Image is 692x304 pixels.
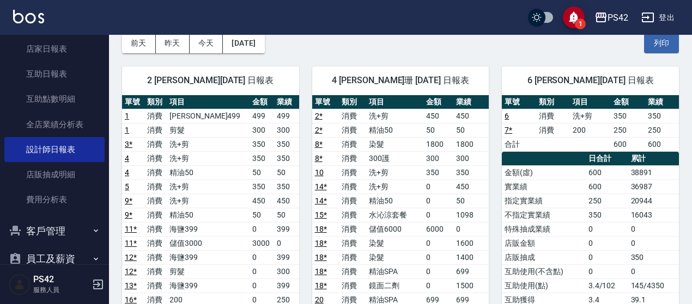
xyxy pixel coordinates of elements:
[502,137,536,151] td: 合計
[4,86,105,111] a: 互助點數明細
[453,95,489,109] th: 業績
[502,208,585,222] td: 不指定實業績
[339,123,366,137] td: 消費
[453,208,489,222] td: 1098
[274,109,299,123] td: 499
[453,278,489,293] td: 1500
[144,123,167,137] td: 消費
[586,194,628,208] td: 250
[366,264,423,278] td: 精油SPA
[250,95,274,109] th: 金額
[423,278,453,293] td: 0
[611,123,645,137] td: 250
[366,250,423,264] td: 染髮
[4,187,105,212] a: 費用分析表
[274,250,299,264] td: 399
[366,179,423,194] td: 洗+剪
[274,222,299,236] td: 399
[628,278,679,293] td: 145/4350
[274,264,299,278] td: 300
[250,151,274,165] td: 350
[339,236,366,250] td: 消費
[608,11,628,24] div: PS42
[453,236,489,250] td: 1600
[4,112,105,137] a: 全店業績分析表
[167,194,250,208] td: 洗+剪
[515,75,666,86] span: 6 [PERSON_NAME][DATE] 日報表
[274,179,299,194] td: 350
[586,179,628,194] td: 600
[453,123,489,137] td: 50
[274,278,299,293] td: 399
[644,33,679,53] button: 列印
[167,179,250,194] td: 洗+剪
[250,109,274,123] td: 499
[536,95,570,109] th: 類別
[611,137,645,151] td: 600
[628,250,679,264] td: 350
[423,250,453,264] td: 0
[250,250,274,264] td: 0
[167,165,250,179] td: 精油50
[144,194,167,208] td: 消費
[156,33,190,53] button: 昨天
[4,245,105,273] button: 員工及薪資
[586,222,628,236] td: 0
[366,109,423,123] td: 洗+剪
[250,194,274,208] td: 450
[4,217,105,245] button: 客戶管理
[586,152,628,166] th: 日合計
[423,123,453,137] td: 50
[366,95,423,109] th: 項目
[423,95,453,109] th: 金額
[502,278,585,293] td: 互助使用(點)
[366,278,423,293] td: 鏡面二劑
[274,236,299,250] td: 0
[250,208,274,222] td: 50
[339,179,366,194] td: 消費
[339,109,366,123] td: 消費
[250,123,274,137] td: 300
[125,182,129,191] a: 5
[274,208,299,222] td: 50
[274,95,299,109] th: 業績
[423,222,453,236] td: 6000
[33,274,89,285] h5: PS42
[366,222,423,236] td: 儲值6000
[628,264,679,278] td: 0
[423,194,453,208] td: 0
[4,162,105,187] a: 店販抽成明細
[315,295,324,304] a: 20
[339,165,366,179] td: 消費
[144,236,167,250] td: 消費
[502,194,585,208] td: 指定實業績
[423,264,453,278] td: 0
[144,151,167,165] td: 消費
[423,236,453,250] td: 0
[628,179,679,194] td: 36987
[502,95,679,152] table: a dense table
[453,179,489,194] td: 450
[9,274,31,295] img: Person
[190,33,223,53] button: 今天
[144,222,167,236] td: 消費
[339,208,366,222] td: 消費
[502,165,585,179] td: 金額(虛)
[250,179,274,194] td: 350
[570,109,611,123] td: 洗+剪
[339,264,366,278] td: 消費
[312,95,339,109] th: 單號
[453,137,489,151] td: 1800
[453,222,489,236] td: 0
[339,151,366,165] td: 消費
[590,7,633,29] button: PS42
[167,151,250,165] td: 洗+剪
[339,95,366,109] th: 類別
[453,151,489,165] td: 300
[502,264,585,278] td: 互助使用(不含點)
[637,8,679,28] button: 登出
[325,75,476,86] span: 4 [PERSON_NAME]珊 [DATE] 日報表
[586,208,628,222] td: 350
[167,222,250,236] td: 海鹽399
[586,250,628,264] td: 0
